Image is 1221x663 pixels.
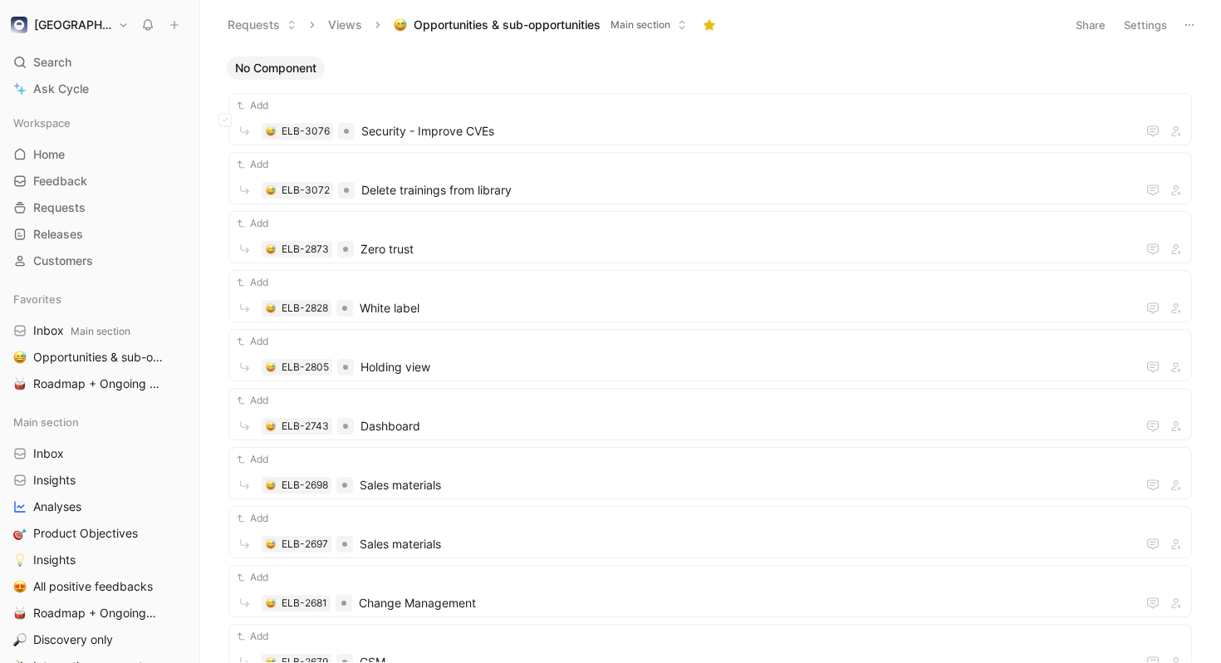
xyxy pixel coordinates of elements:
div: ELB-2805 [282,359,329,376]
span: Favorites [13,291,61,307]
img: 😅 [394,18,407,32]
span: Home [33,146,65,163]
span: Workspace [13,115,71,131]
img: 😅 [13,351,27,364]
button: 😅 [265,302,277,314]
span: Search [33,52,71,72]
div: ELB-2698 [282,477,328,494]
button: Add [234,215,271,232]
button: 💡 [10,550,30,570]
span: Sales materials [360,534,1136,554]
a: 🎯Product Objectives [7,521,193,546]
span: Security - Improve CVEs [361,121,1136,141]
span: Opportunities & sub-opportunities [414,17,601,33]
button: elba[GEOGRAPHIC_DATA] [7,13,133,37]
a: Add😅ELB-2697Sales materials [228,506,1192,558]
a: 😍All positive feedbacks [7,574,193,599]
a: Analyses [7,494,193,519]
a: 🥁Roadmap + Ongoing Discovery [7,371,193,396]
div: ELB-2873 [282,241,329,258]
a: Add😅ELB-2698Sales materials [228,447,1192,499]
div: ELB-2697 [282,536,328,552]
div: ELB-2681 [282,595,327,611]
a: Inbox [7,441,193,466]
a: 🥁Roadmap + Ongoing Discovery [7,601,193,626]
img: 😍 [13,580,27,593]
a: 😅Opportunities & sub-opportunities [7,345,193,370]
span: Analyses [33,498,81,515]
span: Roadmap + Ongoing Discovery [33,605,159,621]
span: Discovery only [33,631,113,648]
div: Favorites [7,287,193,312]
a: Add😅ELB-2873Zero trust [228,211,1192,263]
a: 🔎Discovery only [7,627,193,652]
button: Add [234,392,271,409]
img: 😅 [266,480,276,490]
button: Add [234,628,271,645]
div: Main section [7,410,193,435]
div: 😅 [265,361,277,373]
span: Main section [71,325,130,337]
span: Holding view [360,357,1136,377]
a: Add😅ELB-2681Change Management [228,565,1192,617]
span: Change Management [359,593,1136,613]
span: Insights [33,472,76,489]
button: 🔎 [10,630,30,650]
span: No Component [235,60,316,76]
button: 😅 [265,420,277,432]
a: Feedback [7,169,193,194]
a: Requests [7,195,193,220]
a: Releases [7,222,193,247]
img: 😅 [266,185,276,195]
a: Add😅ELB-3072Delete trainings from library [228,152,1192,204]
button: Add [234,97,271,114]
img: elba [11,17,27,33]
img: 😅 [266,598,276,608]
button: 😅 [265,479,277,491]
img: 🥁 [13,377,27,390]
button: Add [234,333,271,350]
button: 😅Opportunities & sub-opportunitiesMain section [386,12,694,37]
button: 😅 [265,125,277,137]
img: 🎯 [13,527,27,540]
img: 🔎 [13,633,27,646]
button: Add [234,569,271,586]
button: 😅 [265,597,277,609]
div: Search [7,50,193,75]
img: 😅 [266,539,276,549]
span: Requests [33,199,86,216]
button: No Component [227,56,325,80]
span: Main section [610,17,670,33]
a: Add😅ELB-2743Dashboard [228,388,1192,440]
a: Insights [7,468,193,493]
button: 😅 [265,538,277,550]
button: 😍 [10,577,30,597]
span: Main section [13,414,79,430]
span: Ask Cycle [33,79,89,99]
img: 🥁 [13,607,27,620]
button: 😅 [265,243,277,255]
span: Feedback [33,173,87,189]
img: 💡 [13,553,27,567]
span: Releases [33,226,83,243]
div: ELB-2743 [282,418,329,435]
img: 😅 [266,303,276,313]
span: Delete trainings from library [361,180,1136,200]
button: 🥁 [10,374,30,394]
button: 🎯 [10,523,30,543]
button: Requests [220,12,304,37]
div: ELB-2828 [282,300,328,317]
span: Inbox [33,322,130,340]
button: Add [234,451,271,468]
button: Add [234,510,271,527]
h1: [GEOGRAPHIC_DATA] [34,17,111,32]
img: 😅 [266,421,276,431]
button: Add [234,274,271,291]
img: 😅 [266,126,276,136]
a: InboxMain section [7,318,193,343]
div: Workspace [7,110,193,135]
span: Sales materials [360,475,1136,495]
